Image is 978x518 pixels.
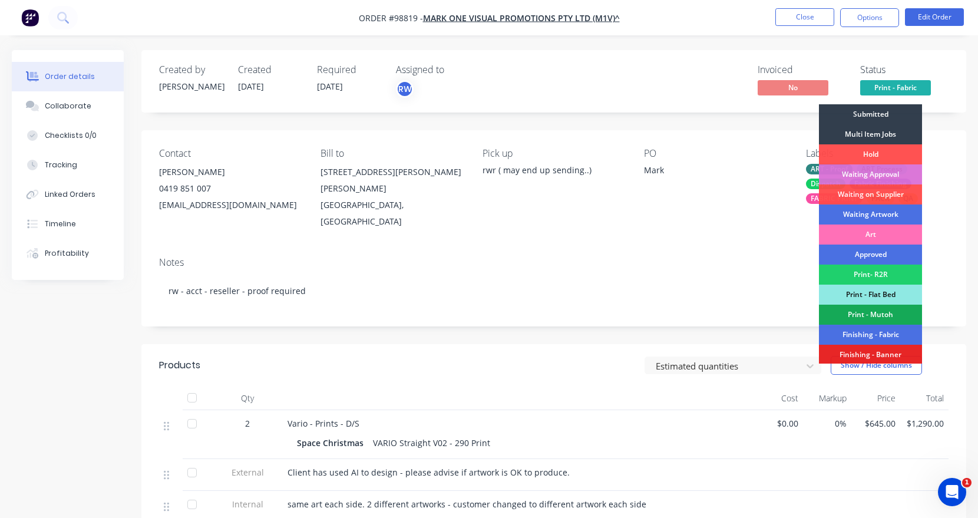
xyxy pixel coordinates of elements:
[288,467,570,478] span: Client has used AI to design - please advise if artwork is OK to produce.
[803,387,852,410] div: Markup
[819,245,922,265] div: Approved
[806,164,853,174] div: ART - Proof
[12,91,124,121] button: Collaborate
[900,387,949,410] div: Total
[775,8,834,26] button: Close
[819,345,922,365] div: Finishing - Banner
[831,356,922,375] button: Show / Hide columns
[217,498,278,510] span: Internal
[860,80,931,98] button: Print - Fabric
[45,101,91,111] div: Collaborate
[644,164,787,180] div: Mark
[159,64,224,75] div: Created by
[321,148,463,159] div: Bill to
[754,387,803,410] div: Cost
[808,417,847,430] span: 0%
[317,64,382,75] div: Required
[288,418,359,429] span: Vario - Prints - D/S
[905,417,944,430] span: $1,290.00
[905,8,964,26] button: Edit Order
[21,9,39,27] img: Factory
[321,180,463,230] div: [PERSON_NAME][GEOGRAPHIC_DATA], [GEOGRAPHIC_DATA]
[819,225,922,245] div: Art
[159,164,302,180] div: [PERSON_NAME]
[806,193,863,204] div: FABRIC PRINT
[819,124,922,144] div: Multi Item Jobs
[12,180,124,209] button: Linked Orders
[819,184,922,204] div: Waiting on Supplier
[45,160,77,170] div: Tracking
[851,387,900,410] div: Price
[483,164,625,176] div: rwr ( may end up sending..)
[368,434,495,451] div: VARIO Straight V02 - 290 Print
[159,148,302,159] div: Contact
[806,179,845,189] div: Dispatch
[806,148,949,159] div: Labels
[245,417,250,430] span: 2
[423,12,620,24] a: Mark One Visual Promotions Pty Ltd (M1V)^
[159,180,302,197] div: 0419 851 007
[819,104,922,124] div: Submitted
[856,417,896,430] span: $645.00
[840,8,899,27] button: Options
[962,478,972,487] span: 1
[321,164,463,230] div: [STREET_ADDRESS][PERSON_NAME][PERSON_NAME][GEOGRAPHIC_DATA], [GEOGRAPHIC_DATA]
[819,164,922,184] div: Waiting Approval
[321,164,463,180] div: [STREET_ADDRESS][PERSON_NAME]
[212,387,283,410] div: Qty
[819,204,922,225] div: Waiting Artwork
[45,219,76,229] div: Timeline
[12,239,124,268] button: Profitability
[819,265,922,285] div: Print- R2R
[758,64,846,75] div: Invoiced
[45,189,95,200] div: Linked Orders
[819,325,922,345] div: Finishing - Fabric
[238,81,264,92] span: [DATE]
[396,64,514,75] div: Assigned to
[159,257,949,268] div: Notes
[288,499,646,510] span: same art each side. 2 different artworks - customer changed to different artwork each side
[159,358,200,372] div: Products
[217,466,278,479] span: External
[159,273,949,309] div: rw - acct - reseller - proof required
[860,64,949,75] div: Status
[396,80,414,98] button: RW
[759,417,798,430] span: $0.00
[159,80,224,93] div: [PERSON_NAME]
[45,248,89,259] div: Profitability
[12,209,124,239] button: Timeline
[12,150,124,180] button: Tracking
[819,305,922,325] div: Print - Mutoh
[45,130,97,141] div: Checklists 0/0
[159,197,302,213] div: [EMAIL_ADDRESS][DOMAIN_NAME]
[644,148,787,159] div: PO
[45,71,95,82] div: Order details
[758,80,828,95] span: No
[317,81,343,92] span: [DATE]
[483,148,625,159] div: Pick up
[819,144,922,164] div: Hold
[860,80,931,95] span: Print - Fabric
[12,121,124,150] button: Checklists 0/0
[12,62,124,91] button: Order details
[159,164,302,213] div: [PERSON_NAME]0419 851 007[EMAIL_ADDRESS][DOMAIN_NAME]
[359,12,423,24] span: Order #98819 -
[938,478,966,506] iframe: Intercom live chat
[238,64,303,75] div: Created
[819,285,922,305] div: Print - Flat Bed
[297,434,368,451] div: Space Christmas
